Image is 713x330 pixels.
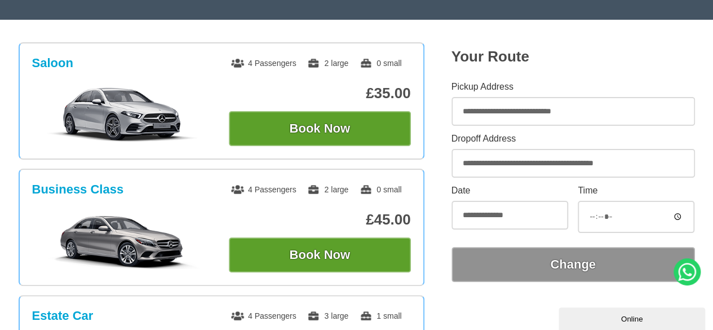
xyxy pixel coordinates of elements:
span: 2 large [307,59,348,68]
label: Dropoff Address [451,134,695,143]
p: £45.00 [229,211,411,228]
span: 3 large [307,311,348,320]
img: Business Class [38,213,207,269]
h3: Saloon [32,56,73,71]
span: 2 large [307,185,348,194]
span: 4 Passengers [231,311,296,320]
iframe: chat widget [559,305,707,330]
h3: Business Class [32,182,124,197]
label: Date [451,186,568,195]
span: 1 small [360,311,401,320]
label: Time [578,186,694,195]
h3: Estate Car [32,309,94,323]
img: Saloon [38,86,207,143]
span: 0 small [360,185,401,194]
button: Book Now [229,111,411,146]
h2: Your Route [451,48,695,65]
span: 4 Passengers [231,185,296,194]
p: £35.00 [229,85,411,102]
span: 0 small [360,59,401,68]
label: Pickup Address [451,82,695,91]
span: 4 Passengers [231,59,296,68]
button: Change [451,247,695,282]
button: Book Now [229,237,411,272]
